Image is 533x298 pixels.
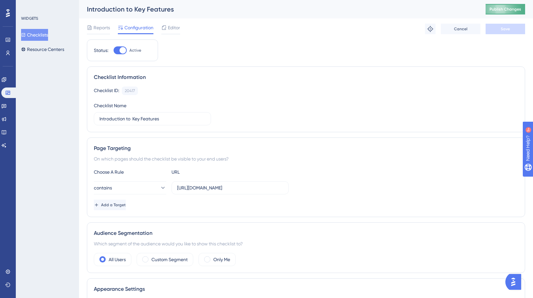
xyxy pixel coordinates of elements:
div: Choose A Rule [94,168,166,176]
label: Only Me [213,256,230,263]
button: contains [94,181,166,194]
div: Which segment of the audience would you like to show this checklist to? [94,240,518,248]
span: Editor [168,24,180,32]
label: All Users [109,256,126,263]
input: Type your Checklist name [99,115,205,122]
div: On which pages should the checklist be visible to your end users? [94,155,518,163]
button: Save [486,24,525,34]
span: Configuration [124,24,153,32]
input: yourwebsite.com/path [177,184,283,191]
span: contains [94,184,112,192]
div: Status: [94,46,108,54]
div: Checklist Name [94,102,126,110]
span: Add a Target [101,202,126,208]
button: Add a Target [94,200,126,210]
div: Appearance Settings [94,285,518,293]
div: URL [172,168,244,176]
button: Resource Centers [21,43,64,55]
div: Audience Segmentation [94,229,518,237]
button: Publish Changes [486,4,525,14]
label: Custom Segment [151,256,188,263]
span: Publish Changes [490,7,521,12]
button: Cancel [441,24,480,34]
div: 9+ [45,3,49,9]
div: Checklist ID: [94,87,119,95]
button: Checklists [21,29,48,41]
span: Reports [93,24,110,32]
span: Active [129,48,141,53]
span: Save [501,26,510,32]
div: Checklist Information [94,73,518,81]
iframe: UserGuiding AI Assistant Launcher [505,272,525,292]
span: Need Help? [15,2,41,10]
div: WIDGETS [21,16,38,21]
div: Page Targeting [94,144,518,152]
span: Cancel [454,26,467,32]
div: Introduction to Key Features [87,5,469,14]
div: 20417 [125,88,135,93]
